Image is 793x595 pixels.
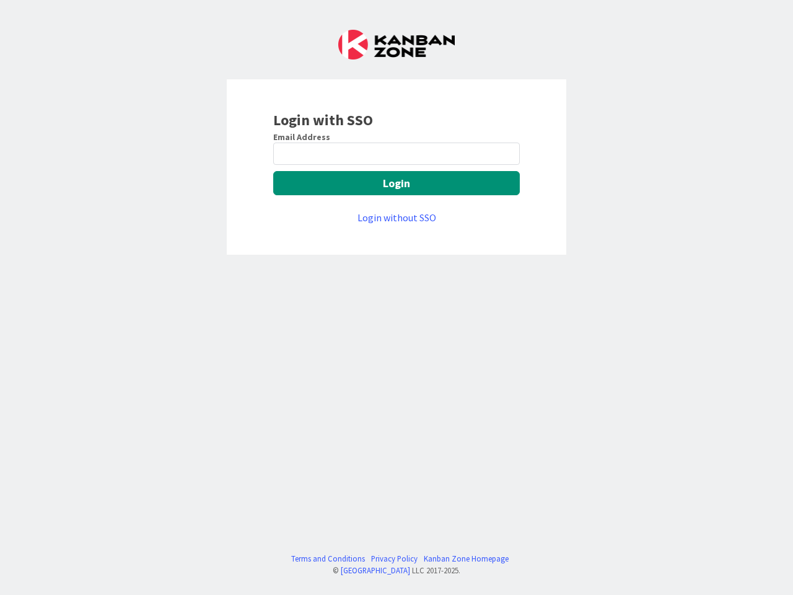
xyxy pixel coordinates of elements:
[424,553,509,565] a: Kanban Zone Homepage
[291,553,365,565] a: Terms and Conditions
[338,30,455,59] img: Kanban Zone
[273,110,373,130] b: Login with SSO
[341,565,410,575] a: [GEOGRAPHIC_DATA]
[273,131,330,143] label: Email Address
[371,553,418,565] a: Privacy Policy
[285,565,509,576] div: © LLC 2017- 2025 .
[357,211,436,224] a: Login without SSO
[273,171,520,195] button: Login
